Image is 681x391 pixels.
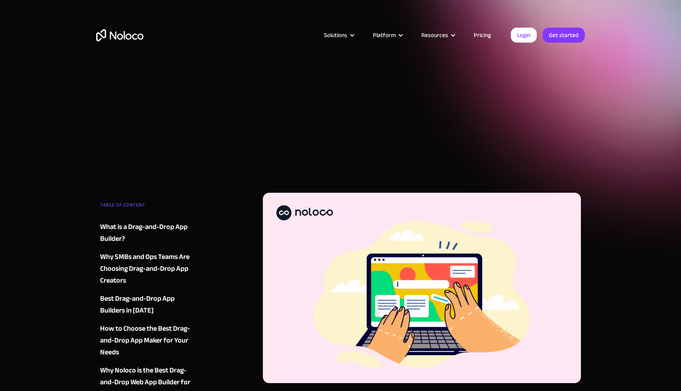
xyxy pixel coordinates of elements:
[100,323,195,358] a: How to Choose the Best Drag-and-Drop App Maker for Your Needs
[314,30,363,40] div: Solutions
[324,30,347,40] div: Solutions
[373,30,396,40] div: Platform
[543,28,585,43] a: Get started
[421,30,448,40] div: Resources
[100,199,195,215] div: TABLE OF CONTENT
[511,28,537,43] a: Login
[100,221,195,245] a: What is a Drag-and-Drop App Builder?
[464,30,501,40] a: Pricing
[411,30,464,40] div: Resources
[100,251,195,287] a: Why SMBs and Ops Teams Are Choosing Drag-and-Drop App Creators
[363,30,411,40] div: Platform
[96,29,143,41] a: home
[100,293,195,317] a: Best Drag-and-Drop App Builders in [DATE]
